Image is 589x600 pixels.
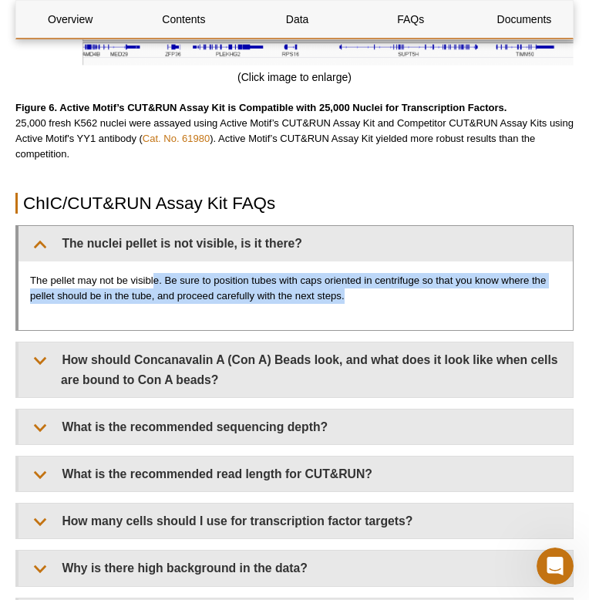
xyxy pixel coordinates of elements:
[470,1,578,38] a: Documents
[19,457,573,491] summary: What is the recommended read length for CUT&RUN?
[15,193,574,214] h2: ChIC/CUT&RUN Assay Kit FAQs
[357,1,465,38] a: FAQs
[15,102,574,160] span: 25,000 fresh K562 nuclei were assayed using Active Motif’s CUT&RUN Assay Kit and Competitor CUT&R...
[143,133,210,144] a: Cat. No. 61980
[537,548,574,585] iframe: Intercom live chat
[16,1,124,38] a: Overview
[19,226,573,261] summary: The nuclei pellet is not visible, is it there?
[19,342,573,396] summary: How should Concanavalin A (Con A) Beads look, and what does it look like when cells are bound to ...
[19,410,573,444] summary: What is the recommended sequencing depth?
[15,102,507,113] strong: Figure 6. Active Motif’s CUT&RUN Assay Kit is Compatible with 25,000 Nuclei for Transcription Fac...
[30,273,561,304] p: The pellet may not be visible. Be sure to position tubes with caps oriented in centrifuge so that...
[19,504,573,538] summary: How many cells should I use for transcription factor targets?
[130,1,237,38] a: Contents
[19,551,573,585] summary: Why is there high background in the data?
[243,1,351,38] a: Data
